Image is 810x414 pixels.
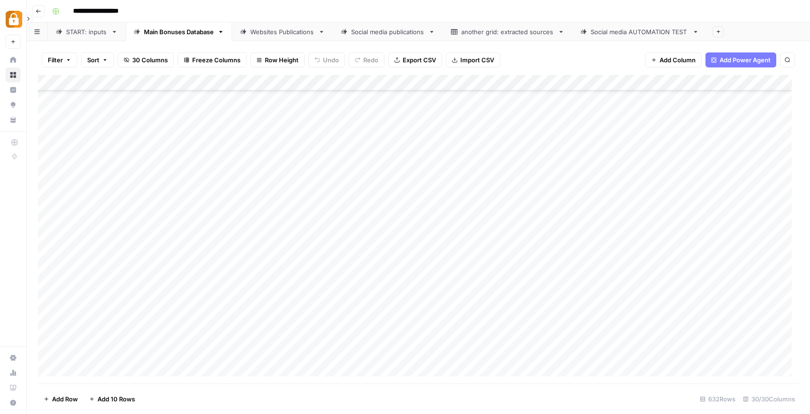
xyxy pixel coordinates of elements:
[6,67,21,82] a: Browse
[6,112,21,127] a: Your Data
[178,52,247,67] button: Freeze Columns
[6,365,21,380] a: Usage
[705,52,776,67] button: Add Power Agent
[572,22,707,41] a: Social media AUTOMATION TEST
[250,52,305,67] button: Row Height
[66,27,107,37] div: START: inputs
[232,22,333,41] a: Websites Publications
[250,27,315,37] div: Websites Publications
[6,380,21,395] a: Learning Hub
[349,52,384,67] button: Redo
[6,97,21,112] a: Opportunities
[48,22,126,41] a: START: inputs
[461,27,554,37] div: another grid: extracted sources
[118,52,174,67] button: 30 Columns
[351,27,425,37] div: Social media publications
[6,395,21,410] button: Help + Support
[333,22,443,41] a: Social media publications
[6,7,21,31] button: Workspace: Adzz
[83,392,141,407] button: Add 10 Rows
[6,82,21,97] a: Insights
[6,11,22,28] img: Adzz Logo
[42,52,77,67] button: Filter
[48,55,63,65] span: Filter
[446,52,500,67] button: Import CSV
[126,22,232,41] a: Main Bonuses Database
[265,55,299,65] span: Row Height
[645,52,702,67] button: Add Column
[460,55,494,65] span: Import CSV
[38,392,83,407] button: Add Row
[323,55,339,65] span: Undo
[6,52,21,67] a: Home
[443,22,572,41] a: another grid: extracted sources
[81,52,114,67] button: Sort
[308,52,345,67] button: Undo
[591,27,689,37] div: Social media AUTOMATION TEST
[97,394,135,404] span: Add 10 Rows
[660,55,696,65] span: Add Column
[403,55,436,65] span: Export CSV
[696,392,739,407] div: 632 Rows
[52,394,78,404] span: Add Row
[739,392,799,407] div: 30/30 Columns
[388,52,442,67] button: Export CSV
[363,55,378,65] span: Redo
[132,55,168,65] span: 30 Columns
[6,350,21,365] a: Settings
[192,55,240,65] span: Freeze Columns
[720,55,771,65] span: Add Power Agent
[144,27,214,37] div: Main Bonuses Database
[87,55,99,65] span: Sort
